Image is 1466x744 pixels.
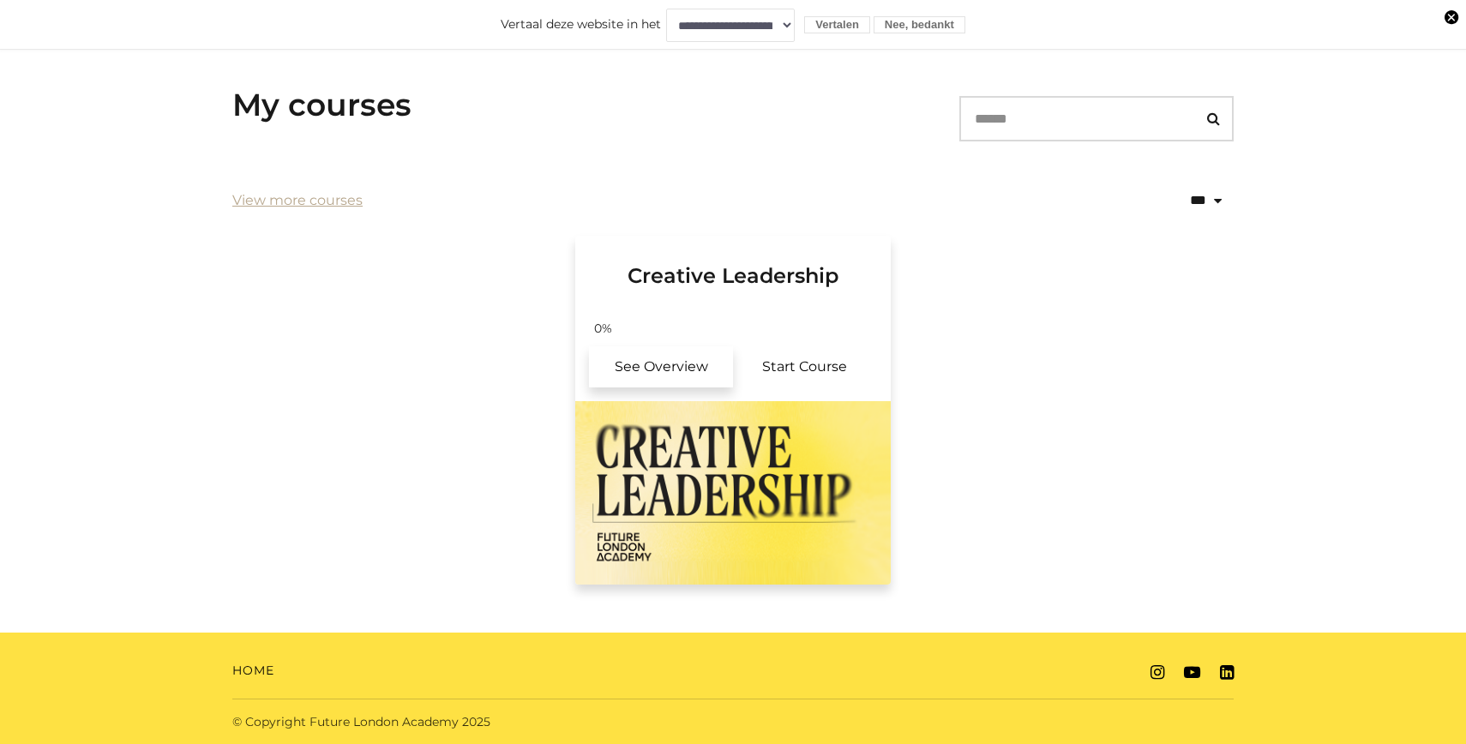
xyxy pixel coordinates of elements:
a: Creative Leadership: See Overview [589,346,733,387]
button: Vertalen [804,16,870,34]
a: Creative Leadership: Resume Course [733,346,877,387]
a: Home [232,662,274,680]
span: 0% [582,320,623,338]
h3: My courses [232,87,412,123]
form: Vertaal deze website in het [17,8,1449,41]
h3: Creative Leadership [596,236,870,289]
a: Creative Leadership [575,236,891,309]
a: View more courses [232,190,363,211]
div: © Copyright Future London Academy 2025 [219,713,733,731]
select: status [1115,178,1234,223]
button: Nee, bedankt [874,16,965,34]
